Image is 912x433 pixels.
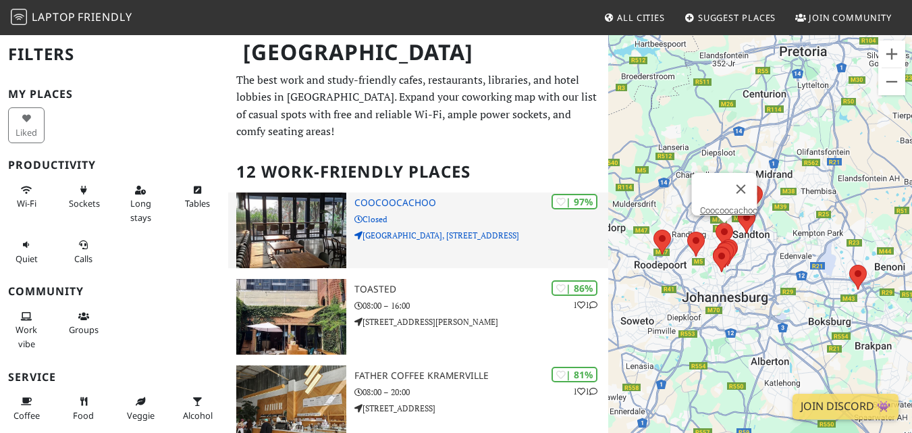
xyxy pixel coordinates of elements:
p: [GEOGRAPHIC_DATA], [STREET_ADDRESS] [354,229,608,242]
span: Coffee [14,409,40,422]
div: | 81% [552,367,597,382]
button: Long stays [122,179,159,228]
img: Toasted [236,279,347,355]
a: Join Community [790,5,897,30]
span: Friendly [78,9,132,24]
button: Groups [65,305,101,341]
p: 1 1 [573,299,597,311]
h3: Coocoocachoo [354,197,608,209]
a: LaptopFriendly LaptopFriendly [11,6,132,30]
h2: 12 Work-Friendly Places [236,151,600,193]
img: Coocoocachoo [236,193,347,268]
h3: Service [8,371,220,384]
span: All Cities [617,11,665,24]
span: Quiet [16,253,38,265]
p: 08:00 – 20:00 [354,386,608,399]
button: Alcohol [179,390,215,426]
span: Food [73,409,94,422]
span: People working [16,324,37,349]
span: Power sockets [69,197,100,209]
span: Long stays [130,197,151,223]
span: Laptop [32,9,76,24]
span: Work-friendly tables [185,197,210,209]
button: Food [65,390,101,426]
button: Quiet [8,234,45,270]
button: Wi-Fi [8,179,45,215]
a: Coocoocachoo [699,205,757,215]
button: Zoom out [878,68,905,95]
button: Calls [65,234,101,270]
div: | 97% [552,194,597,209]
h3: Productivity [8,159,220,172]
button: Close [724,173,757,205]
a: Toasted | 86% 11 Toasted 08:00 – 16:00 [STREET_ADDRESS][PERSON_NAME] [228,279,608,355]
div: | 86% [552,280,597,296]
span: Join Community [809,11,892,24]
h3: Father Coffee Kramerville [354,370,608,382]
h3: My Places [8,88,220,101]
a: Suggest Places [679,5,782,30]
span: Video/audio calls [74,253,92,265]
img: LaptopFriendly [11,9,27,25]
h3: Toasted [354,284,608,295]
p: The best work and study-friendly cafes, restaurants, libraries, and hotel lobbies in [GEOGRAPHIC_... [236,72,600,141]
span: Suggest Places [698,11,776,24]
span: Group tables [69,324,99,336]
button: Zoom in [878,41,905,68]
p: 08:00 – 16:00 [354,299,608,312]
h3: Community [8,285,220,298]
p: [STREET_ADDRESS][PERSON_NAME] [354,315,608,328]
span: Stable Wi-Fi [17,197,36,209]
button: Sockets [65,179,101,215]
h1: [GEOGRAPHIC_DATA] [232,34,606,71]
button: Coffee [8,390,45,426]
p: [STREET_ADDRESS] [354,402,608,415]
a: Coocoocachoo | 97% Coocoocachoo Closed [GEOGRAPHIC_DATA], [STREET_ADDRESS] [228,193,608,268]
button: Work vibe [8,305,45,355]
button: Tables [179,179,215,215]
p: 1 1 [573,385,597,398]
p: Closed [354,213,608,226]
button: Veggie [122,390,159,426]
h2: Filters [8,34,220,75]
span: Alcohol [183,409,213,422]
a: All Cities [598,5,670,30]
span: Veggie [127,409,155,422]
